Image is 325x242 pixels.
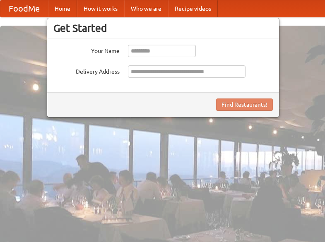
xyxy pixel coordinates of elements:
[124,0,168,17] a: Who we are
[53,45,120,55] label: Your Name
[48,0,77,17] a: Home
[168,0,218,17] a: Recipe videos
[216,98,273,111] button: Find Restaurants!
[77,0,124,17] a: How it works
[0,0,48,17] a: FoodMe
[53,65,120,76] label: Delivery Address
[53,22,273,34] h3: Get Started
